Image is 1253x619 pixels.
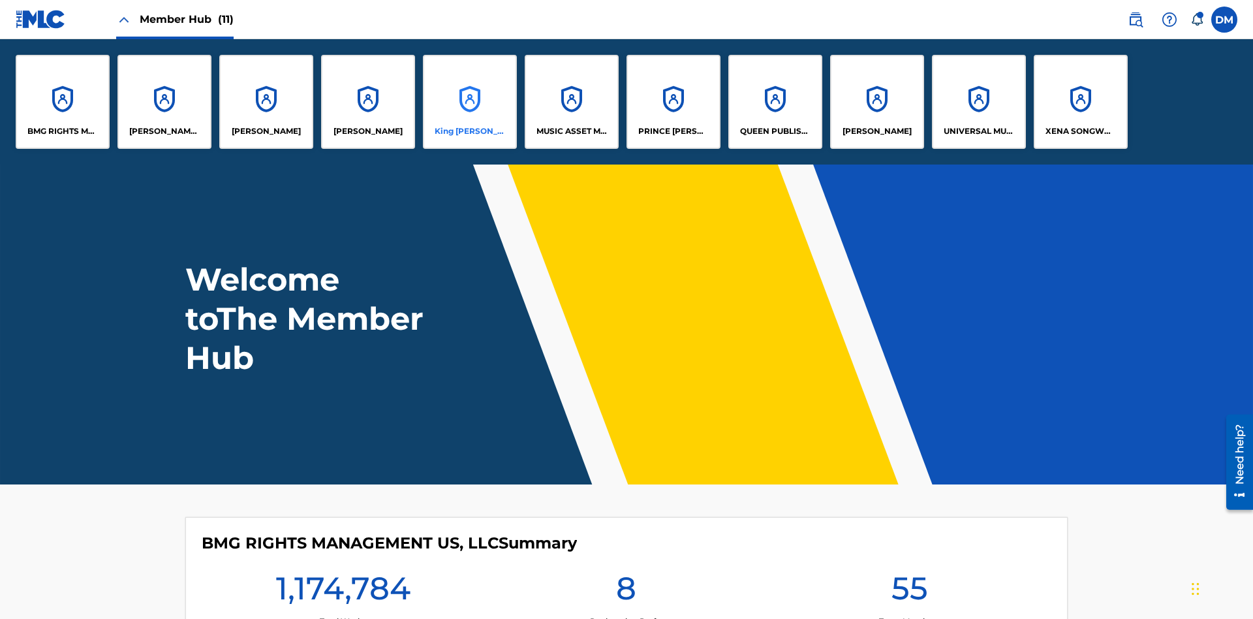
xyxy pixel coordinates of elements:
a: Accounts[PERSON_NAME] [830,55,924,149]
a: Accounts[PERSON_NAME] SONGWRITER [117,55,211,149]
a: Public Search [1122,7,1149,33]
h1: 55 [891,569,928,616]
a: AccountsBMG RIGHTS MANAGEMENT US, LLC [16,55,110,149]
h1: 1,174,784 [276,569,410,616]
a: Accounts[PERSON_NAME] [321,55,415,149]
p: QUEEN PUBLISHA [740,125,811,137]
h1: 8 [616,569,636,616]
img: MLC Logo [16,10,66,29]
img: Close [116,12,132,27]
p: PRINCE MCTESTERSON [638,125,709,137]
div: Notifications [1190,13,1203,26]
div: User Menu [1211,7,1237,33]
p: EYAMA MCSINGER [333,125,403,137]
a: AccountsPRINCE [PERSON_NAME] [626,55,720,149]
span: Member Hub [140,12,234,27]
p: MUSIC ASSET MANAGEMENT (MAM) [536,125,608,137]
p: RONALD MCTESTERSON [843,125,912,137]
div: Help [1156,7,1183,33]
h1: Welcome to The Member Hub [185,260,429,377]
a: AccountsUNIVERSAL MUSIC PUB GROUP [932,55,1026,149]
iframe: Chat Widget [1188,556,1253,619]
p: CLEO SONGWRITER [129,125,200,137]
a: AccountsMUSIC ASSET MANAGEMENT (MAM) [525,55,619,149]
a: Accounts[PERSON_NAME] [219,55,313,149]
iframe: Resource Center [1216,409,1253,516]
h4: BMG RIGHTS MANAGEMENT US, LLC [202,533,577,553]
a: AccountsQUEEN PUBLISHA [728,55,822,149]
p: King McTesterson [435,125,506,137]
span: (11) [218,13,234,25]
img: help [1162,12,1177,27]
img: search [1128,12,1143,27]
a: AccountsKing [PERSON_NAME] [423,55,517,149]
p: XENA SONGWRITER [1045,125,1117,137]
p: ELVIS COSTELLO [232,125,301,137]
p: UNIVERSAL MUSIC PUB GROUP [944,125,1015,137]
div: Drag [1192,569,1199,609]
p: BMG RIGHTS MANAGEMENT US, LLC [27,125,99,137]
a: AccountsXENA SONGWRITER [1034,55,1128,149]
